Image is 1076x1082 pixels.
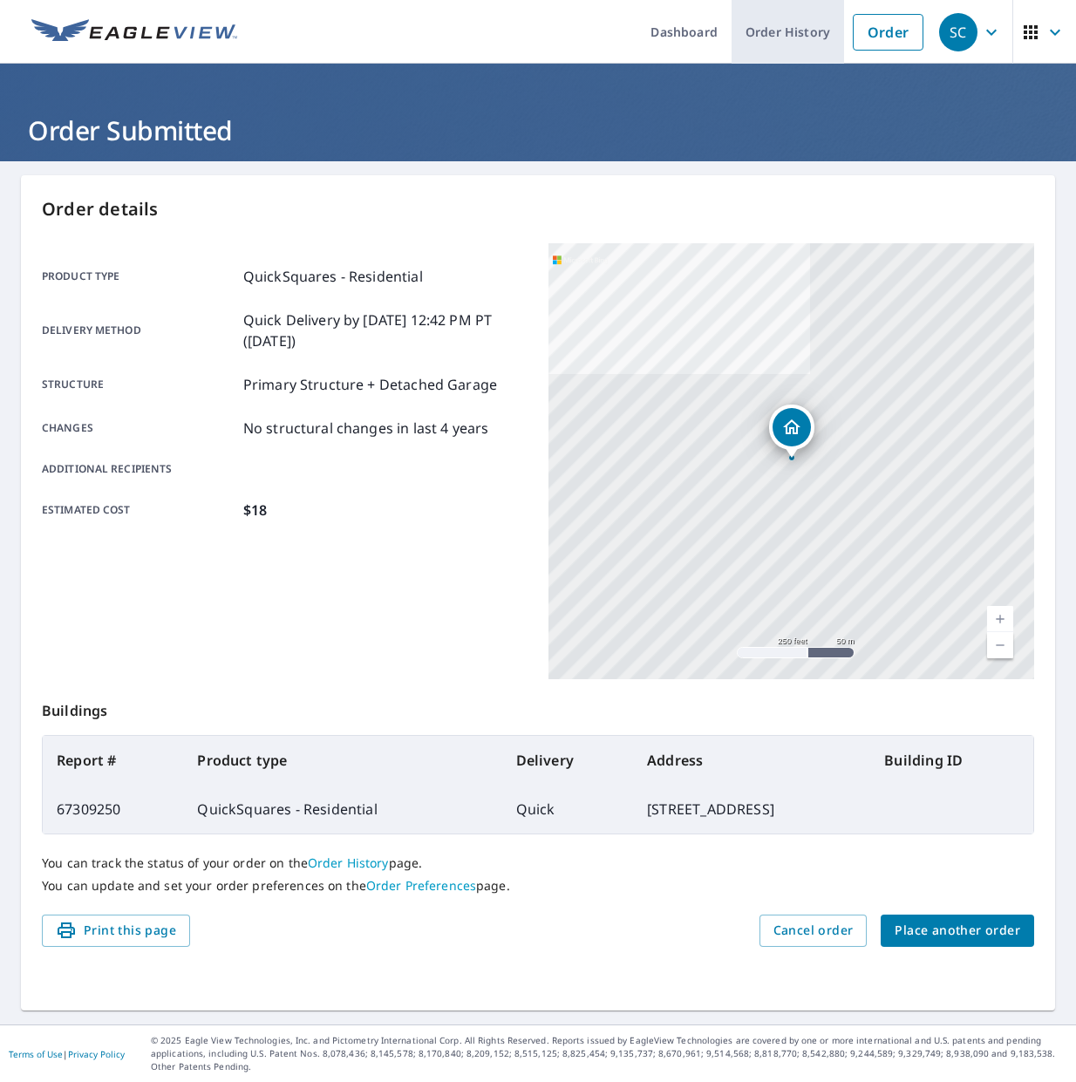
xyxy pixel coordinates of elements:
p: Additional recipients [42,461,236,477]
a: Order Preferences [366,877,476,894]
button: Place another order [881,915,1034,947]
div: SC [939,13,977,51]
td: [STREET_ADDRESS] [633,785,870,834]
a: Current Level 17, Zoom In [987,606,1013,632]
div: Dropped pin, building 1, Residential property, 429 Quail Run Dr Dinuba, CA 93618 [769,405,814,459]
a: Order History [308,854,389,871]
p: $18 [243,500,267,521]
img: EV Logo [31,19,237,45]
p: You can update and set your order preferences on the page. [42,878,1034,894]
p: Changes [42,418,236,439]
span: Print this page [56,920,176,942]
p: Primary Structure + Detached Garage [243,374,497,395]
td: Quick [502,785,634,834]
th: Report # [43,736,183,785]
p: Buildings [42,679,1034,735]
button: Cancel order [759,915,868,947]
th: Product type [183,736,501,785]
td: 67309250 [43,785,183,834]
p: Order details [42,196,1034,222]
th: Address [633,736,870,785]
p: Product type [42,266,236,287]
p: Estimated cost [42,500,236,521]
p: Structure [42,374,236,395]
button: Print this page [42,915,190,947]
a: Current Level 17, Zoom Out [987,632,1013,658]
p: Quick Delivery by [DATE] 12:42 PM PT ([DATE]) [243,310,528,351]
th: Building ID [870,736,1033,785]
p: © 2025 Eagle View Technologies, Inc. and Pictometry International Corp. All Rights Reserved. Repo... [151,1034,1067,1073]
p: | [9,1049,125,1059]
span: Cancel order [773,920,854,942]
th: Delivery [502,736,634,785]
td: QuickSquares - Residential [183,785,501,834]
p: You can track the status of your order on the page. [42,855,1034,871]
a: Privacy Policy [68,1048,125,1060]
a: Order [853,14,923,51]
h1: Order Submitted [21,112,1055,148]
a: Terms of Use [9,1048,63,1060]
p: QuickSquares - Residential [243,266,423,287]
span: Place another order [895,920,1020,942]
p: Delivery method [42,310,236,351]
p: No structural changes in last 4 years [243,418,489,439]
